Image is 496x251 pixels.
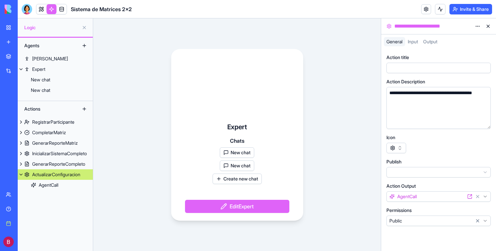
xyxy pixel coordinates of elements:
div: Actions [21,104,73,114]
a: New chat [18,85,93,95]
div: Agents [21,40,73,51]
button: New chat [220,160,254,171]
span: Sistema de Matrices 2x2 [71,5,132,13]
a: RegistrarParticipante [18,117,93,127]
span: Input [408,39,418,44]
div: ActualizarConfiguracion [32,171,80,178]
span: Chats [230,137,244,145]
button: Create new chat [213,174,262,184]
button: Invite & Share [449,4,492,14]
a: InicializarSistemaCompleto [18,148,93,159]
label: Icon [386,134,395,141]
div: Expert [32,66,45,73]
span: Output [423,39,437,44]
label: Action Description [386,78,425,85]
div: InicializarSistemaCompleto [32,150,87,157]
label: Action title [386,54,409,61]
div: [PERSON_NAME] [32,55,68,62]
a: New chat [18,74,93,85]
label: Permissions [386,207,412,214]
div: RegistrarParticipante [32,119,74,125]
label: Publish [386,158,402,165]
div: New chat [31,76,50,83]
span: General [386,39,403,44]
a: [PERSON_NAME] [18,53,93,64]
div: GenerarReporteCompleto [32,161,85,167]
h4: Expert [227,122,247,132]
button: EditExpert [185,200,289,213]
span: Logic [24,24,79,31]
img: ACg8ocISMEiQCLcJ71frT0EY_71VzGzDgFW27OOKDRUYqcdF0T-PMQ=s96-c [3,237,14,247]
a: GenerarReporteMatriz [18,138,93,148]
div: AgentCall [39,182,58,188]
img: logo [5,5,45,14]
div: New chat [31,87,50,94]
div: GenerarReporteMatriz [32,140,78,146]
a: ActualizarConfiguracion [18,169,93,180]
button: New chat [220,147,254,158]
a: CompletarMatriz [18,127,93,138]
a: AgentCall [18,180,93,190]
a: Expert [18,64,93,74]
label: Action Output [386,183,416,189]
a: GenerarReporteCompleto [18,159,93,169]
div: CompletarMatriz [32,129,66,136]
